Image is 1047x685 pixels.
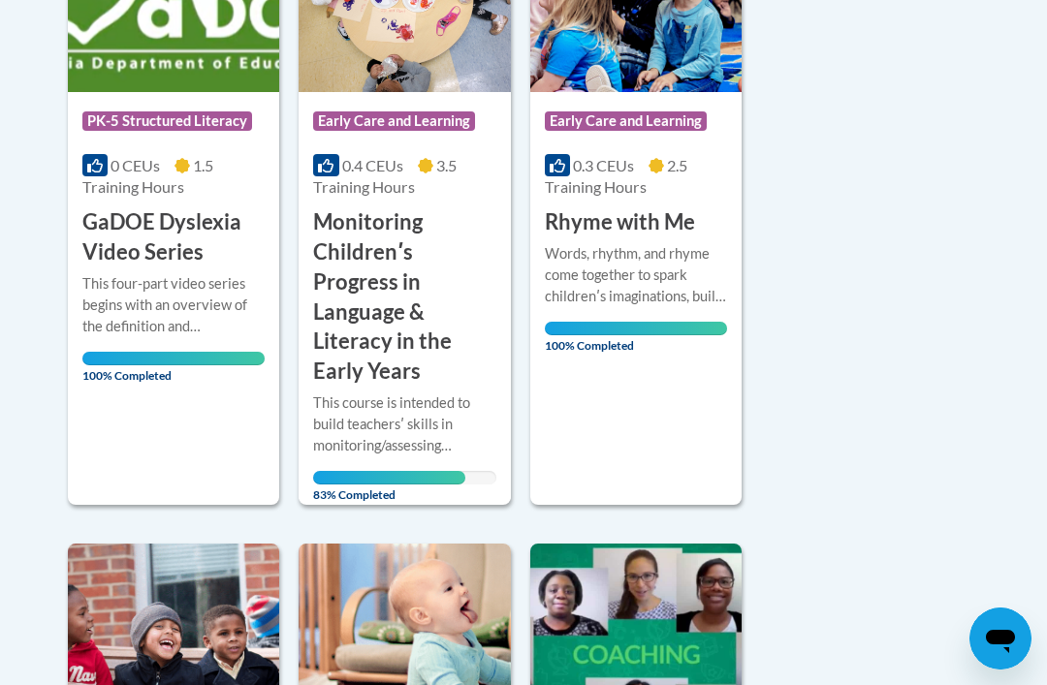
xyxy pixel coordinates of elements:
span: Early Care and Learning [545,111,707,131]
span: 100% Completed [545,322,727,353]
h3: Monitoring Childrenʹs Progress in Language & Literacy in the Early Years [313,207,495,387]
span: 100% Completed [82,352,265,383]
span: 0 CEUs [111,156,160,174]
div: Your progress [82,352,265,365]
span: 83% Completed [313,471,464,502]
div: This course is intended to build teachersʹ skills in monitoring/assessing childrenʹs developmenta... [313,392,495,456]
iframe: Button to launch messaging window [969,607,1031,669]
div: Your progress [313,471,464,484]
span: 0.4 CEUs [342,156,403,174]
div: Your progress [545,322,727,335]
div: Words, rhythm, and rhyme come together to spark childrenʹs imaginations, build strong relationshi... [545,243,727,307]
span: 0.3 CEUs [573,156,634,174]
span: Early Care and Learning [313,111,475,131]
div: This four-part video series begins with an overview of the definition and characteristics of dysl... [82,273,265,337]
h3: GaDOE Dyslexia Video Series [82,207,265,267]
span: PK-5 Structured Literacy [82,111,252,131]
h3: Rhyme with Me [545,207,695,237]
